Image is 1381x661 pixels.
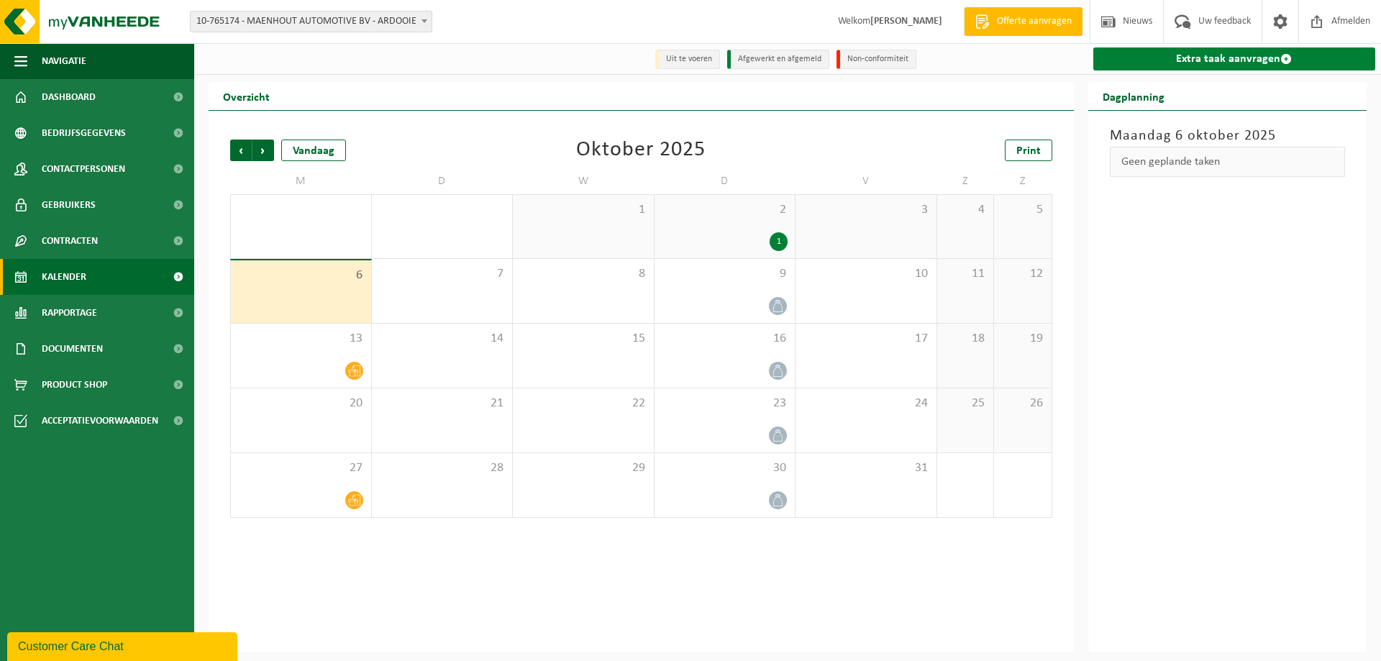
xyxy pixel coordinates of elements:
td: Z [994,168,1052,194]
span: 13 [238,331,364,347]
span: 4 [944,202,987,218]
td: D [655,168,796,194]
div: 1 [770,232,788,251]
span: 14 [379,331,506,347]
td: W [513,168,655,194]
span: Print [1016,145,1041,157]
span: Kalender [42,259,86,295]
span: 27 [238,460,364,476]
span: 3 [803,202,929,218]
span: 20 [238,396,364,411]
span: 21 [379,396,506,411]
span: 10 [803,266,929,282]
span: 22 [520,396,647,411]
td: M [230,168,372,194]
span: 6 [238,268,364,283]
span: 16 [662,331,788,347]
span: 1 [520,202,647,218]
a: Offerte aanvragen [964,7,1083,36]
span: 12 [1001,266,1044,282]
span: Volgende [252,140,274,161]
strong: [PERSON_NAME] [870,16,942,27]
li: Afgewerkt en afgemeld [727,50,829,69]
span: Rapportage [42,295,97,331]
span: 29 [520,460,647,476]
td: V [796,168,937,194]
span: 9 [662,266,788,282]
span: Dashboard [42,79,96,115]
span: 11 [944,266,987,282]
span: 7 [379,266,506,282]
div: Oktober 2025 [576,140,706,161]
span: 15 [520,331,647,347]
span: 24 [803,396,929,411]
h2: Dagplanning [1088,82,1179,110]
span: Product Shop [42,367,107,403]
h2: Overzicht [209,82,284,110]
li: Non-conformiteit [837,50,916,69]
span: Acceptatievoorwaarden [42,403,158,439]
span: 5 [1001,202,1044,218]
span: Offerte aanvragen [993,14,1075,29]
span: 30 [662,460,788,476]
span: 17 [803,331,929,347]
span: 10-765174 - MAENHOUT AUTOMOTIVE BV - ARDOOIE [190,11,432,32]
span: 10-765174 - MAENHOUT AUTOMOTIVE BV - ARDOOIE [191,12,432,32]
span: 8 [520,266,647,282]
li: Uit te voeren [655,50,720,69]
span: 26 [1001,396,1044,411]
span: 25 [944,396,987,411]
span: Bedrijfsgegevens [42,115,126,151]
td: Z [937,168,995,194]
span: Contactpersonen [42,151,125,187]
iframe: chat widget [7,629,240,661]
h3: Maandag 6 oktober 2025 [1110,125,1346,147]
span: Gebruikers [42,187,96,223]
td: D [372,168,514,194]
span: Contracten [42,223,98,259]
a: Extra taak aanvragen [1093,47,1376,70]
span: 28 [379,460,506,476]
a: Print [1005,140,1052,161]
span: 18 [944,331,987,347]
div: Vandaag [281,140,346,161]
span: 2 [662,202,788,218]
span: 31 [803,460,929,476]
span: 19 [1001,331,1044,347]
span: Documenten [42,331,103,367]
span: Navigatie [42,43,86,79]
span: 23 [662,396,788,411]
div: Geen geplande taken [1110,147,1346,177]
span: Vorige [230,140,252,161]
